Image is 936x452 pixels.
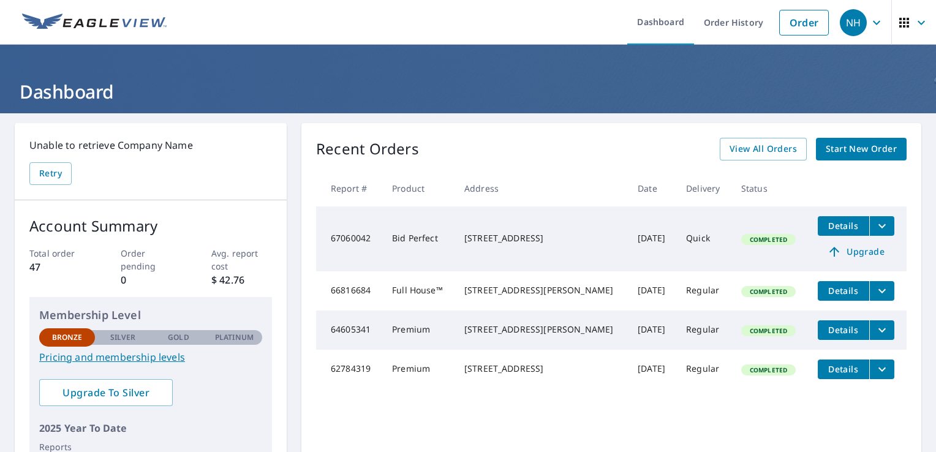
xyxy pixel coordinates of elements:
span: View All Orders [730,141,797,157]
p: 47 [29,260,90,274]
td: [DATE] [628,311,676,350]
a: Pricing and membership levels [39,350,262,364]
div: [STREET_ADDRESS] [464,363,618,375]
a: Order [779,10,829,36]
span: Upgrade To Silver [49,386,163,399]
td: Regular [676,271,731,311]
td: Premium [382,350,455,389]
p: Recent Orders [316,138,419,160]
span: Details [825,363,862,375]
td: [DATE] [628,271,676,311]
p: Platinum [215,332,254,343]
td: 62784319 [316,350,382,389]
p: 0 [121,273,181,287]
p: Unable to retrieve Company Name [29,138,272,153]
span: Completed [742,326,794,335]
th: Product [382,170,455,206]
td: [DATE] [628,206,676,271]
div: [STREET_ADDRESS][PERSON_NAME] [464,323,618,336]
td: Premium [382,311,455,350]
p: Gold [168,332,189,343]
p: Order pending [121,247,181,273]
td: 67060042 [316,206,382,271]
span: Upgrade [825,244,887,259]
a: View All Orders [720,138,807,160]
p: Bronze [52,332,83,343]
td: 64605341 [316,311,382,350]
h1: Dashboard [15,79,921,104]
button: filesDropdownBtn-67060042 [869,216,894,236]
button: detailsBtn-64605341 [818,320,869,340]
th: Status [731,170,808,206]
p: Avg. report cost [211,247,272,273]
button: detailsBtn-66816684 [818,281,869,301]
td: [DATE] [628,350,676,389]
span: Completed [742,366,794,374]
p: Total order [29,247,90,260]
span: Retry [39,166,62,181]
button: filesDropdownBtn-66816684 [869,281,894,301]
td: Regular [676,311,731,350]
button: Retry [29,162,72,185]
span: Details [825,220,862,232]
td: Full House™ [382,271,455,311]
span: Details [825,285,862,296]
th: Report # [316,170,382,206]
a: Start New Order [816,138,907,160]
img: EV Logo [22,13,167,32]
p: Silver [110,332,136,343]
th: Address [455,170,628,206]
a: Upgrade [818,242,894,262]
td: Regular [676,350,731,389]
div: NH [840,9,867,36]
button: detailsBtn-62784319 [818,360,869,379]
td: 66816684 [316,271,382,311]
div: [STREET_ADDRESS][PERSON_NAME] [464,284,618,296]
button: filesDropdownBtn-64605341 [869,320,894,340]
td: Bid Perfect [382,206,455,271]
p: $ 42.76 [211,273,272,287]
p: 2025 Year To Date [39,421,262,435]
a: Upgrade To Silver [39,379,173,406]
td: Quick [676,206,731,271]
span: Start New Order [826,141,897,157]
button: filesDropdownBtn-62784319 [869,360,894,379]
p: Account Summary [29,215,272,237]
span: Details [825,324,862,336]
div: [STREET_ADDRESS] [464,232,618,244]
th: Delivery [676,170,731,206]
span: Completed [742,287,794,296]
span: Completed [742,235,794,244]
button: detailsBtn-67060042 [818,216,869,236]
th: Date [628,170,676,206]
p: Membership Level [39,307,262,323]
